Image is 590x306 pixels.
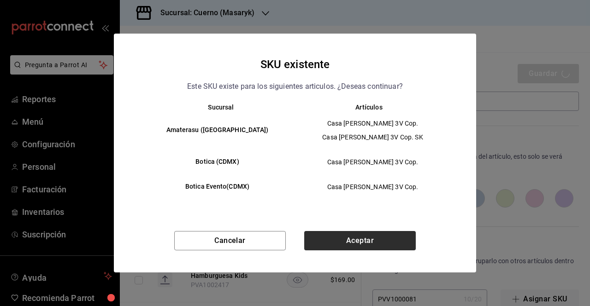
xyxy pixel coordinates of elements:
[303,133,442,142] span: Casa [PERSON_NAME] 3V Cop. SK
[303,182,442,191] span: Casa [PERSON_NAME] 3V Cop.
[187,81,403,92] p: Este SKU existe para los siguientes articulos. ¿Deseas continuar?
[174,231,286,250] button: Cancelar
[132,104,295,111] th: Sucursal
[147,182,288,192] h6: Botica Evento(CDMX)
[295,104,458,111] th: Artículos
[303,119,442,128] span: Casa [PERSON_NAME] 3V Cop.
[260,56,330,73] h4: SKU existente
[147,125,288,135] h6: Amaterasu ([GEOGRAPHIC_DATA])
[147,157,288,167] h6: Botica (CDMX)
[304,231,416,250] button: Aceptar
[303,157,442,167] span: Casa [PERSON_NAME] 3V Cop.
